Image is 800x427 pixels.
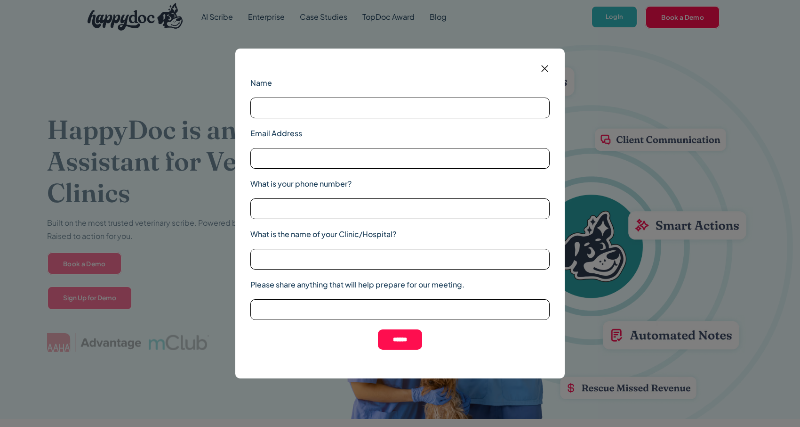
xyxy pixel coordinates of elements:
label: Name [250,77,550,89]
label: Email Address [250,128,550,139]
label: Please share anything that will help prepare for our meeting. [250,279,550,290]
form: Email form 2 [250,64,550,363]
label: What is the name of your Clinic/Hospital? [250,229,550,240]
label: What is your phone number? [250,178,550,189]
